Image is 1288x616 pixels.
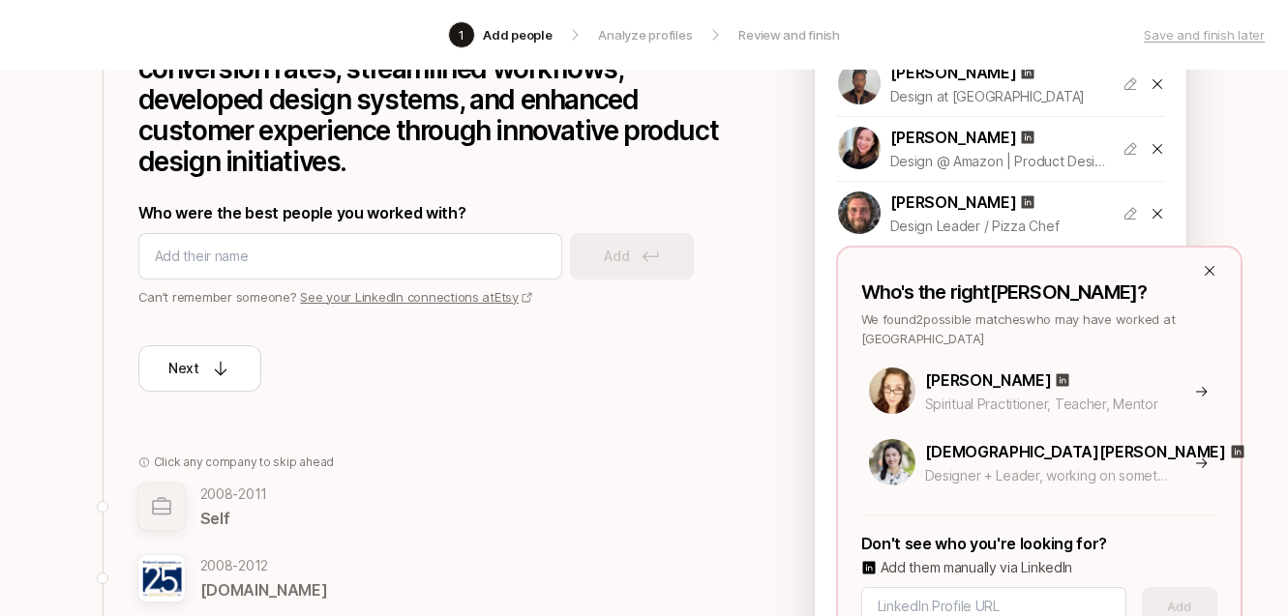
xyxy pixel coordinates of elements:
p: Design Leader / Pizza Chef [890,215,1107,238]
p: Can’t remember someone? [138,287,719,307]
p: 1 [459,25,464,44]
p: Analyze profiles [598,25,692,44]
p: Who's the right [PERSON_NAME] ? [861,279,1217,306]
img: 1722963572038 [838,62,881,104]
p: Add people [483,25,552,44]
img: 1685652938841 [869,439,915,485]
p: At [GEOGRAPHIC_DATA], you increased conversion rates, streamlined workflows, developed design sys... [138,22,719,177]
p: [PERSON_NAME] [890,125,1017,150]
p: Don't see who you're looking for? [861,531,1217,556]
p: Next [168,357,199,380]
p: [PERSON_NAME] [890,190,1017,215]
p: [DOMAIN_NAME] [200,577,328,602]
img: 1669747237502 [838,191,881,234]
img: 1570669906873 [869,367,915,414]
p: Click any company to skip ahead [154,454,335,471]
a: See your LinkedIn connections atEtsy [300,289,533,305]
p: [PERSON_NAME] [925,367,1052,393]
img: 1678980180490 [838,127,881,169]
img: ecea2bdb_40bf_4dfd_9a6f_42e05c86a843.jpg [138,555,185,601]
p: 2008 - 2012 [200,554,328,577]
p: Who were the best people you worked with? [138,200,719,225]
p: We found 2 possible matches who may have worked at [GEOGRAPHIC_DATA] [861,309,1217,348]
p: Design at [GEOGRAPHIC_DATA] [890,85,1107,108]
p: 2008 - 2011 [200,483,268,506]
p: [DEMOGRAPHIC_DATA][PERSON_NAME] [925,439,1226,464]
button: Next [138,345,261,392]
p: Review and finish [738,25,840,44]
p: Spiritual Practitioner, Teacher, Mentor [925,393,1173,416]
p: Designer + Leader, working on something new :) [925,464,1173,487]
input: Add their name [155,245,546,268]
p: Self [200,506,268,531]
p: Save and finish later [1144,25,1265,44]
p: Add them manually via LinkedIn [881,556,1073,579]
img: empty-company-logo.svg [138,484,185,530]
p: Design @ Amazon | Product Design Lead [890,150,1107,173]
p: [PERSON_NAME] [890,60,1017,85]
